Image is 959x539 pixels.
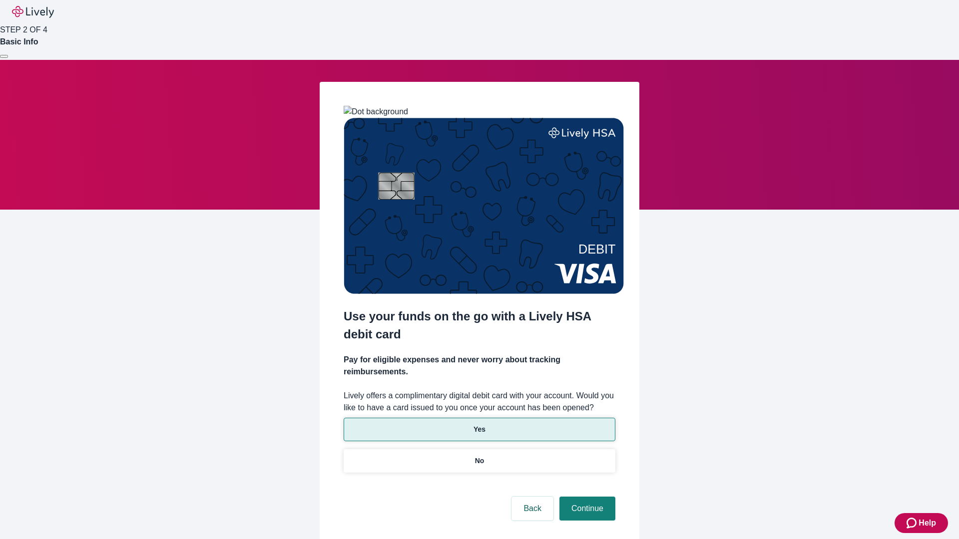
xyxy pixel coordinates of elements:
[895,513,948,533] button: Zendesk support iconHelp
[344,449,615,473] button: No
[344,307,615,343] h2: Use your funds on the go with a Lively HSA debit card
[344,354,615,378] h4: Pay for eligible expenses and never worry about tracking reimbursements.
[344,390,615,414] label: Lively offers a complimentary digital debit card with your account. Would you like to have a card...
[474,424,485,435] p: Yes
[12,6,54,18] img: Lively
[344,418,615,441] button: Yes
[475,456,484,466] p: No
[907,517,919,529] svg: Zendesk support icon
[344,106,408,118] img: Dot background
[919,517,936,529] span: Help
[344,118,624,294] img: Debit card
[559,497,615,521] button: Continue
[511,497,553,521] button: Back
